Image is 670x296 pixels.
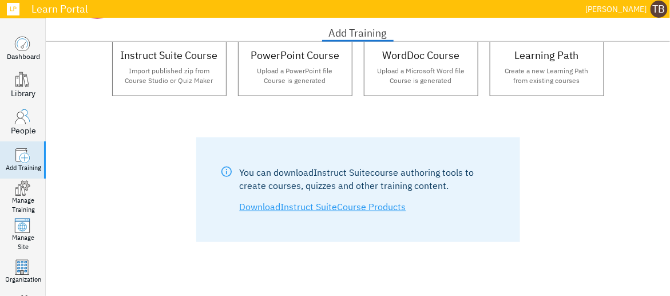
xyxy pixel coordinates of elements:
div: Organization [6,275,42,285]
div: Create a new Learning Path from existing courses [496,66,598,85]
div: Add Training [6,164,41,173]
div: Learning Path [496,48,598,63]
div: Dashboard [7,52,40,61]
div: TB [651,1,668,18]
div: WordDoc Course [370,48,472,63]
div: [PERSON_NAME] [586,2,647,17]
div: Library [11,88,36,99]
div: Learn Portal [26,4,581,14]
a: Download Instruct Suite Course Products [240,201,406,212]
div: Instruct Suite Course [118,48,220,63]
span: Add Training [329,23,387,42]
div: People [11,125,36,136]
div: Manage Training [12,196,35,214]
div: Manage Site [13,234,35,251]
div: You can download Instruct Suite course authoring tools to create courses, quizzes and other train... [240,166,496,192]
div: Upload a PowerPoint file Course is generated [244,66,346,85]
div: Import published zip from Course Studio or Quiz Maker [118,66,220,85]
div: Upload a Microsoft Word file Course is generated [370,66,472,85]
div: PowerPoint Course [244,48,346,63]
